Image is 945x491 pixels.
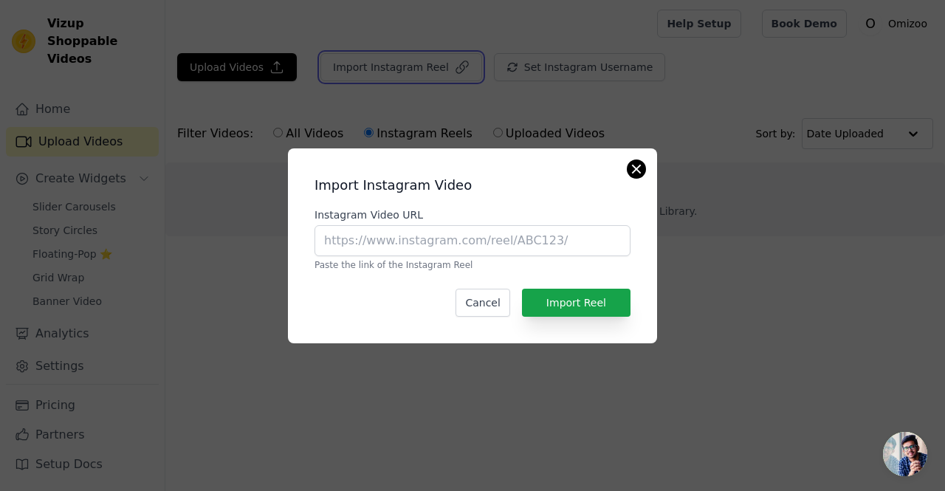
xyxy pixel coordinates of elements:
button: Import Reel [522,289,630,317]
h2: Import Instagram Video [315,175,630,196]
button: Close modal [628,160,645,178]
input: https://www.instagram.com/reel/ABC123/ [315,225,630,256]
div: Open chat [883,432,927,476]
button: Cancel [456,289,509,317]
label: Instagram Video URL [315,207,630,222]
p: Paste the link of the Instagram Reel [315,259,630,271]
